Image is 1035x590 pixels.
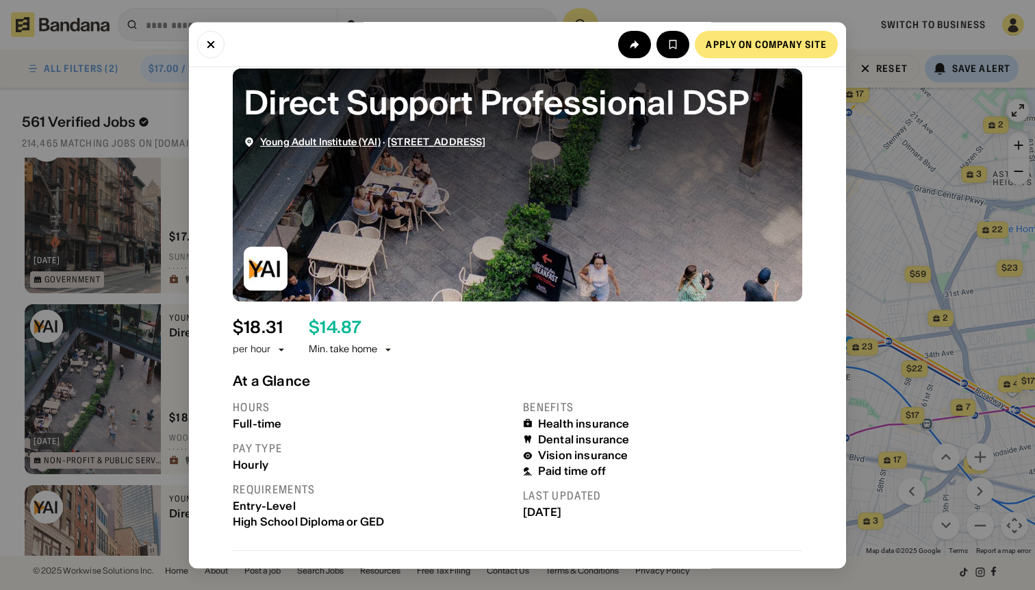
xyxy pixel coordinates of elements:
[233,343,270,356] div: per hour
[523,400,802,414] div: Benefits
[233,400,512,414] div: Hours
[523,489,802,503] div: Last updated
[233,499,512,512] div: Entry-Level
[260,136,485,147] div: ·
[538,449,628,462] div: Vision insurance
[233,441,512,455] div: Pay type
[538,465,606,478] div: Paid time off
[244,79,791,125] div: Direct Support Professional DSP
[523,506,802,519] div: [DATE]
[538,432,630,445] div: Dental insurance
[233,317,283,337] div: $ 18.31
[706,39,827,49] div: Apply on company site
[233,482,512,496] div: Requirements
[244,246,287,290] img: Young Adult Institute (YAI) logo
[309,343,394,356] div: Min. take home
[538,417,630,430] div: Health insurance
[233,458,512,471] div: Hourly
[260,135,381,147] span: Young Adult Institute (YAI)
[309,317,361,337] div: $ 14.87
[233,515,512,528] div: High School Diploma or GED
[233,372,802,389] div: At a Glance
[233,417,512,430] div: Full-time
[197,30,225,58] button: Close
[387,135,485,147] span: [STREET_ADDRESS]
